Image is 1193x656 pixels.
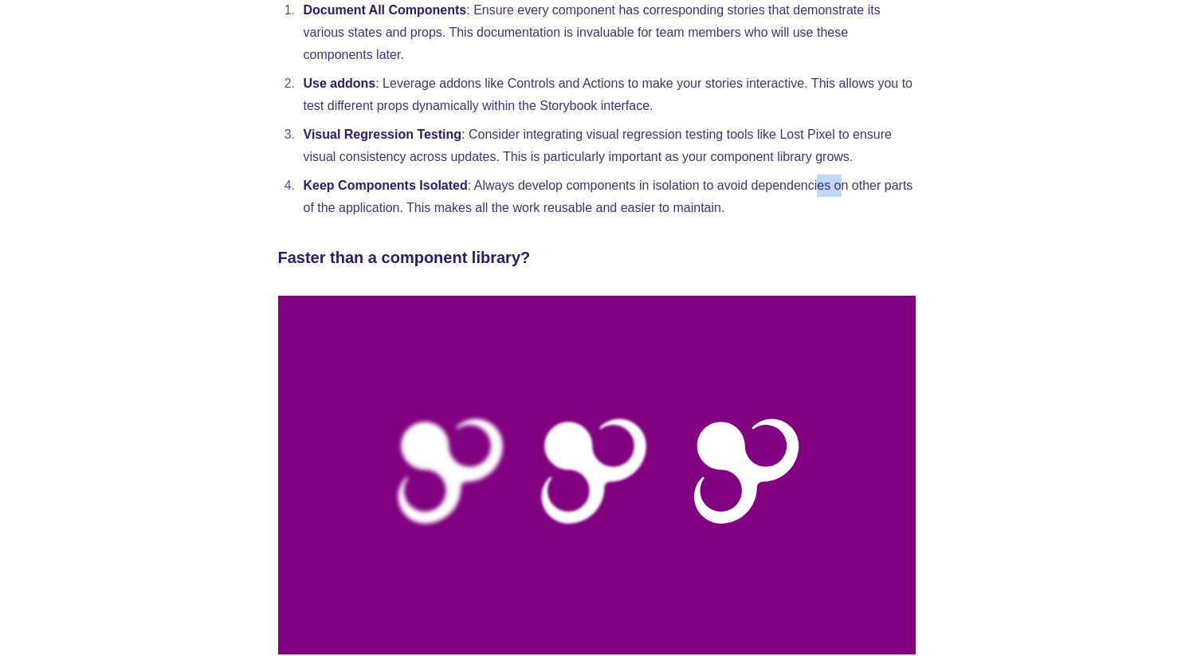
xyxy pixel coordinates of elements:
[304,3,467,17] strong: Document All Components
[304,77,376,90] strong: Use addons
[299,175,916,219] li: : Always develop components in isolation to avoid dependencies on other parts of the application....
[304,128,462,141] strong: Visual Regression Testing
[278,296,916,654] img: Polipo
[299,73,916,117] li: : Leverage addons like Controls and Actions to make your stories interactive. This allows you to ...
[278,245,916,270] h3: Faster than a component library?
[304,179,468,192] strong: Keep Components Isolated
[299,124,916,168] li: : Consider integrating visual regression testing tools like Lost Pixel to ensure visual consisten...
